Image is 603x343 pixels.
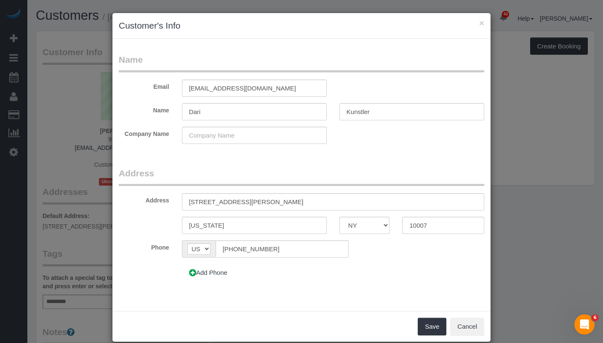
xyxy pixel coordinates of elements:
h3: Customer's Info [119,19,484,32]
input: Company Name [182,127,327,144]
iframe: Intercom live chat [574,314,595,335]
button: Add Phone [182,264,235,282]
button: Cancel [450,318,484,335]
label: Phone [112,240,176,252]
label: Name [112,103,176,114]
input: Zip Code [402,217,484,234]
input: Last Name [339,103,484,120]
legend: Address [119,167,484,186]
button: Save [418,318,446,335]
label: Email [112,80,176,91]
button: × [479,19,484,27]
span: 6 [592,314,598,321]
label: Company Name [112,127,176,138]
sui-modal: Customer's Info [112,13,491,342]
input: Phone [216,240,349,258]
label: Address [112,193,176,205]
input: First Name [182,103,327,120]
legend: Name [119,53,484,72]
input: City [182,217,327,234]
